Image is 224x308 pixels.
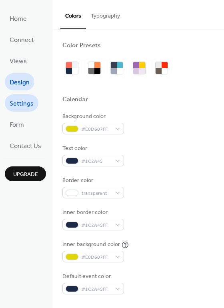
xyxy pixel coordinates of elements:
[62,42,101,50] div: Color Presets
[62,144,122,153] div: Text color
[62,208,122,217] div: Inner border color
[5,166,46,181] button: Upgrade
[10,55,27,68] span: Views
[10,140,41,152] span: Contact Us
[5,94,38,112] a: Settings
[13,170,38,179] span: Upgrade
[62,96,88,104] div: Calendar
[5,73,34,90] a: Design
[5,52,32,69] a: Views
[5,10,32,27] a: Home
[62,272,122,281] div: Default event color
[10,76,30,89] span: Design
[10,98,34,110] span: Settings
[10,119,24,131] span: Form
[5,116,29,133] a: Form
[62,176,122,185] div: Border color
[82,285,111,294] span: #1C2A45FF
[82,253,111,262] span: #E0D607FF
[82,125,111,134] span: #E0D607FF
[5,137,46,154] a: Contact Us
[10,34,34,46] span: Connect
[82,189,111,198] span: transparent
[5,31,39,48] a: Connect
[82,221,111,230] span: #1C2A45FF
[62,240,120,249] div: Inner background color
[82,157,111,166] span: #1C2A45
[10,13,27,25] span: Home
[62,112,122,121] div: Background color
